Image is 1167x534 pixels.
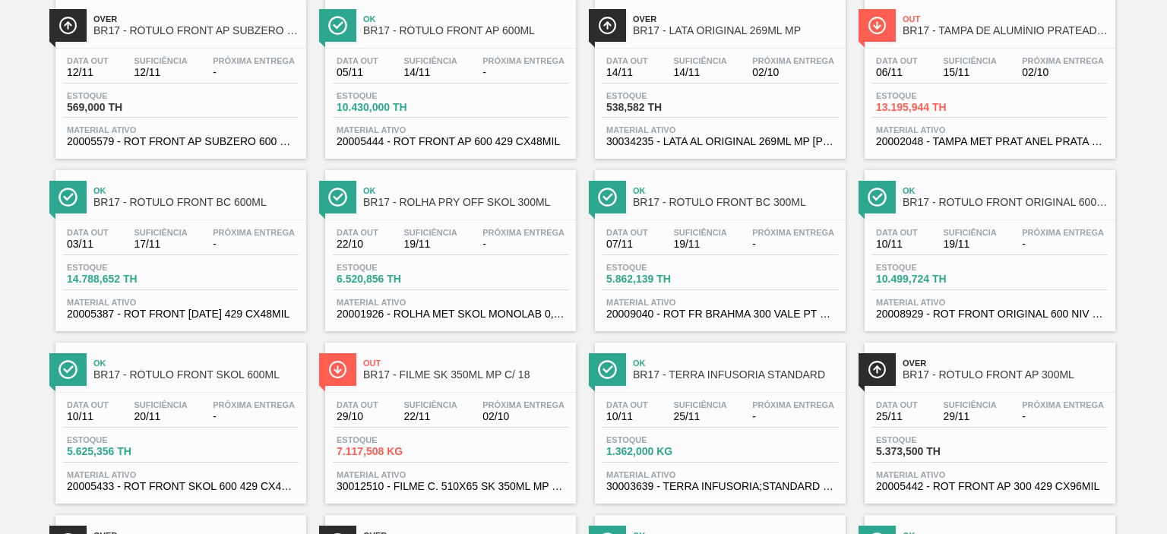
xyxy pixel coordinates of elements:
img: Ícone [59,16,77,35]
span: 25/11 [876,411,918,422]
span: BR17 - RÓTULO FRONT AP 600ML [363,25,568,36]
span: 6.520,856 TH [337,273,443,285]
img: Ícone [328,360,347,379]
span: 20005387 - ROT FRONT BC 600 429 CX48MIL [67,308,295,320]
span: Próxima Entrega [752,228,834,237]
img: Ícone [598,188,617,207]
span: BR17 - TERRA INFUSORIA STANDARD [633,369,838,381]
span: Data out [606,400,648,409]
span: Suficiência [134,228,187,237]
span: 14/11 [673,67,726,78]
span: 20005579 - ROT FRONT AP SUBZERO 600 429 CX48MIL [67,136,295,147]
span: Estoque [606,435,713,444]
span: Material ativo [337,125,565,134]
span: Próxima Entrega [213,400,295,409]
span: - [213,239,295,250]
span: Material ativo [337,470,565,479]
span: Próxima Entrega [482,56,565,65]
span: Suficiência [673,56,726,65]
span: Over [903,359,1108,368]
span: - [752,239,834,250]
span: Suficiência [134,56,187,65]
span: Data out [67,400,109,409]
span: Estoque [337,91,443,100]
span: BR17 - RÓTULO FRONT AP 300ML [903,369,1108,381]
span: 10/11 [876,239,918,250]
span: 7.117,508 KG [337,446,443,457]
span: Estoque [337,435,443,444]
span: 22/10 [337,239,378,250]
span: Material ativo [67,470,295,479]
span: 15/11 [943,67,996,78]
span: Data out [606,228,648,237]
span: 10/11 [606,411,648,422]
span: 29/11 [943,411,996,422]
span: Data out [337,228,378,237]
span: Próxima Entrega [1022,400,1104,409]
span: Estoque [337,263,443,272]
span: 10.499,724 TH [876,273,982,285]
span: Próxima Entrega [482,400,565,409]
span: - [482,239,565,250]
span: Material ativo [876,470,1104,479]
span: BR17 - LATA ORIGINAL 269ML MP [633,25,838,36]
span: Ok [93,186,299,195]
span: 25/11 [673,411,726,422]
span: 22/11 [403,411,457,422]
span: Ok [633,186,838,195]
span: Próxima Entrega [752,56,834,65]
span: Suficiência [673,400,726,409]
span: Estoque [606,91,713,100]
span: 20008929 - ROT FRONT ORIGINAL 600 NIV 024 CX24MIL [876,308,1104,320]
span: Próxima Entrega [752,400,834,409]
span: Data out [876,228,918,237]
span: BR17 - RÓTULO FRONT SKOL 600ML [93,369,299,381]
span: Data out [67,56,109,65]
span: 30034235 - LATA AL ORIGINAL 269ML MP BRILHO [606,136,834,147]
span: 13.195,944 TH [876,102,982,113]
a: ÍconeOverBR17 - RÓTULO FRONT AP 300MLData out25/11Suficiência29/11Próxima Entrega-Estoque5.373,50... [853,331,1123,504]
span: 19/11 [403,239,457,250]
span: Material ativo [67,125,295,134]
span: Ok [363,14,568,24]
span: 20005444 - ROT FRONT AP 600 429 CX48MIL [337,136,565,147]
span: 14/11 [606,67,648,78]
span: Suficiência [403,400,457,409]
span: Próxima Entrega [482,228,565,237]
a: ÍconeOkBR17 - RÓTULO FRONT SKOL 600MLData out10/11Suficiência20/11Próxima Entrega-Estoque5.625,35... [44,331,314,504]
span: 20009040 - ROT FR BRAHMA 300 VALE PT REV02 CX60ML [606,308,834,320]
span: Suficiência [943,56,996,65]
span: 5.373,500 TH [876,446,982,457]
a: ÍconeOkBR17 - RÓTULO FRONT ORIGINAL 600MLData out10/11Suficiência19/11Próxima Entrega-Estoque10.4... [853,159,1123,331]
span: Data out [337,400,378,409]
span: Próxima Entrega [213,56,295,65]
span: Ok [903,186,1108,195]
span: Data out [876,400,918,409]
span: Material ativo [876,125,1104,134]
span: Próxima Entrega [1022,228,1104,237]
span: 12/11 [134,67,187,78]
span: - [752,411,834,422]
img: Ícone [598,360,617,379]
span: 5.862,139 TH [606,273,713,285]
span: Suficiência [673,228,726,237]
span: Data out [876,56,918,65]
span: Over [633,14,838,24]
img: Ícone [59,360,77,379]
a: ÍconeOutBR17 - FILME SK 350ML MP C/ 18Data out29/10Suficiência22/11Próxima Entrega02/10Estoque7.1... [314,331,583,504]
span: BR17 - RÓTULO FRONT ORIGINAL 600ML [903,197,1108,208]
span: 07/11 [606,239,648,250]
span: Suficiência [134,400,187,409]
span: Data out [606,56,648,65]
img: Ícone [598,16,617,35]
span: 20005442 - ROT FRONT AP 300 429 CX96MIL [876,481,1104,492]
span: 02/10 [752,67,834,78]
span: Data out [67,228,109,237]
a: ÍconeOkBR17 - RÓTULO FRONT BC 600MLData out03/11Suficiência17/11Próxima Entrega-Estoque14.788,652... [44,159,314,331]
span: 5.625,356 TH [67,446,173,457]
span: 20001926 - ROLHA MET SKOL MONOLAB 0,19 CX10,5MIL [337,308,565,320]
img: Ícone [868,16,887,35]
span: 06/11 [876,67,918,78]
span: Out [363,359,568,368]
span: Material ativo [606,125,834,134]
